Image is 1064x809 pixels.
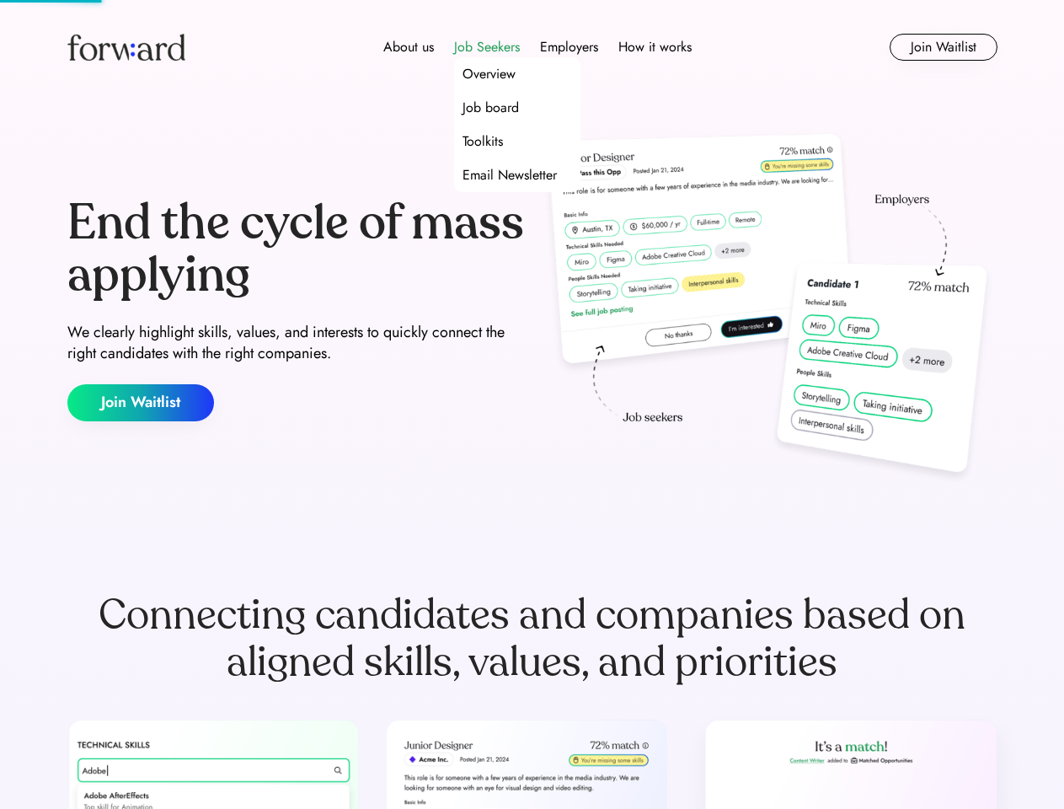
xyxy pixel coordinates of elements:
[618,37,692,57] div: How it works
[67,592,997,686] div: Connecting candidates and companies based on aligned skills, values, and priorities
[462,64,516,84] div: Overview
[67,384,214,421] button: Join Waitlist
[67,322,526,364] div: We clearly highlight skills, values, and interests to quickly connect the right candidates with t...
[890,34,997,61] button: Join Waitlist
[462,131,503,152] div: Toolkits
[462,165,557,185] div: Email Newsletter
[454,37,520,57] div: Job Seekers
[462,98,519,118] div: Job board
[540,37,598,57] div: Employers
[67,197,526,301] div: End the cycle of mass applying
[67,34,185,61] img: Forward logo
[383,37,434,57] div: About us
[539,128,997,490] img: hero-image.png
